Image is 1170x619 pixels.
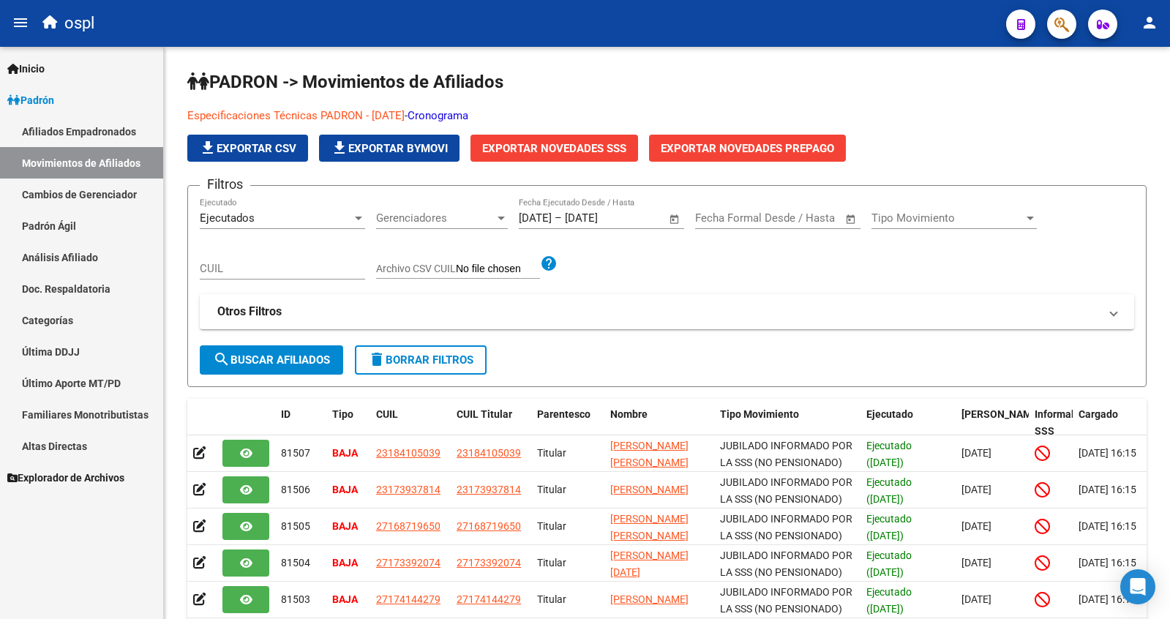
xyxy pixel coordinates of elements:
[871,211,1024,225] span: Tipo Movimiento
[457,557,521,569] span: 27173392074
[866,408,913,420] span: Ejecutado
[537,593,566,605] span: Titular
[714,399,860,447] datatable-header-cell: Tipo Movimiento
[319,135,460,162] button: Exportar Bymovi
[1079,593,1136,605] span: [DATE] 16:15
[720,440,852,468] span: JUBILADO INFORMADO POR LA SSS (NO PENSIONADO)
[7,470,124,486] span: Explorador de Archivos
[332,593,358,605] strong: BAJA
[332,408,353,420] span: Tipo
[275,399,326,447] datatable-header-cell: ID
[332,447,358,459] strong: BAJA
[199,142,296,155] span: Exportar CSV
[537,520,566,532] span: Titular
[200,345,343,375] button: Buscar Afiliados
[376,593,440,605] span: 27174144279
[610,440,689,468] span: [PERSON_NAME] [PERSON_NAME]
[457,447,521,459] span: 23184105039
[537,408,590,420] span: Parentesco
[720,549,852,578] span: JUBILADO INFORMADO POR LA SSS (NO PENSIONADO)
[610,593,689,605] span: [PERSON_NAME]
[661,142,834,155] span: Exportar Novedades Prepago
[768,211,839,225] input: Fecha fin
[956,399,1029,447] datatable-header-cell: Fecha Formal
[213,350,230,368] mat-icon: search
[667,211,683,228] button: Open calendar
[368,353,473,367] span: Borrar Filtros
[332,520,358,532] strong: BAJA
[7,61,45,77] span: Inicio
[376,484,440,495] span: 23173937814
[355,345,487,375] button: Borrar Filtros
[866,513,912,541] span: Ejecutado ([DATE])
[187,109,405,122] a: Especificaciones Técnicas PADRON - [DATE]
[376,557,440,569] span: 27173392074
[649,135,846,162] button: Exportar Novedades Prepago
[720,408,799,420] span: Tipo Movimiento
[281,520,310,532] span: 81505
[187,108,1138,124] p: -
[370,399,451,447] datatable-header-cell: CUIL
[1079,557,1136,569] span: [DATE] 16:15
[610,549,689,578] span: [PERSON_NAME][DATE]
[213,353,330,367] span: Buscar Afiliados
[217,304,282,320] strong: Otros Filtros
[376,408,398,420] span: CUIL
[961,520,991,532] span: [DATE]
[470,135,638,162] button: Exportar Novedades SSS
[961,557,991,569] span: [DATE]
[537,557,566,569] span: Titular
[565,211,636,225] input: Fecha fin
[331,139,348,157] mat-icon: file_download
[604,399,714,447] datatable-header-cell: Nombre
[368,350,386,368] mat-icon: delete
[610,484,689,495] span: [PERSON_NAME]
[281,447,310,459] span: 81507
[866,586,912,615] span: Ejecutado ([DATE])
[451,399,531,447] datatable-header-cell: CUIL Titular
[326,399,370,447] datatable-header-cell: Tipo
[482,142,626,155] span: Exportar Novedades SSS
[187,135,308,162] button: Exportar CSV
[843,211,860,228] button: Open calendar
[860,399,956,447] datatable-header-cell: Ejecutado
[720,586,852,615] span: JUBILADO INFORMADO POR LA SSS (NO PENSIONADO)
[281,557,310,569] span: 81504
[281,593,310,605] span: 81503
[7,92,54,108] span: Padrón
[187,72,503,92] span: PADRON -> Movimientos de Afiliados
[457,484,521,495] span: 23173937814
[1079,520,1136,532] span: [DATE] 16:15
[376,263,456,274] span: Archivo CSV CUIL
[961,593,991,605] span: [DATE]
[331,142,448,155] span: Exportar Bymovi
[866,549,912,578] span: Ejecutado ([DATE])
[1120,569,1155,604] div: Open Intercom Messenger
[537,484,566,495] span: Titular
[1035,408,1086,437] span: Informable SSS
[531,399,604,447] datatable-header-cell: Parentesco
[961,484,991,495] span: [DATE]
[408,109,468,122] a: Cronograma
[610,513,689,541] span: [PERSON_NAME] [PERSON_NAME]
[199,139,217,157] mat-icon: file_download
[695,211,754,225] input: Fecha inicio
[200,174,250,195] h3: Filtros
[456,263,540,276] input: Archivo CSV CUIL
[200,294,1134,329] mat-expansion-panel-header: Otros Filtros
[866,440,912,468] span: Ejecutado ([DATE])
[866,476,912,505] span: Ejecutado ([DATE])
[1079,447,1136,459] span: [DATE] 16:15
[376,447,440,459] span: 23184105039
[1079,484,1136,495] span: [DATE] 16:15
[457,520,521,532] span: 27168719650
[720,513,852,541] span: JUBILADO INFORMADO POR LA SSS (NO PENSIONADO)
[200,211,255,225] span: Ejecutados
[610,408,648,420] span: Nombre
[519,211,552,225] input: Fecha inicio
[457,593,521,605] span: 27174144279
[1079,408,1118,420] span: Cargado
[1029,399,1073,447] datatable-header-cell: Informable SSS
[281,408,290,420] span: ID
[457,408,512,420] span: CUIL Titular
